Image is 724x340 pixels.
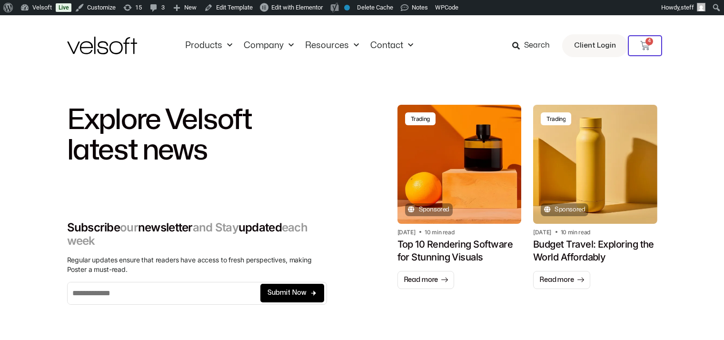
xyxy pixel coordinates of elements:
img: Velsoft Training Materials [67,37,137,54]
h1: Top 10 Rendering Software for Stunning Visuals [397,238,522,264]
h2: Subscribe newsletter updated [67,221,327,248]
span: our [120,220,138,234]
a: ResourcesMenu Toggle [299,40,365,51]
div: Trading [546,115,565,122]
span: Sponsored [552,203,585,216]
a: CompanyMenu Toggle [238,40,299,51]
p: Regular updates ensure that readers have access to fresh perspectives, making Poster a must-read. [67,255,327,274]
a: Live [56,3,71,12]
span: Edit with Elementor [271,4,323,11]
span: Read more [539,275,574,285]
a: Read more [533,271,590,289]
span: 4 [645,38,653,45]
h2: 10 min read [425,229,454,236]
h2: [DATE] [397,229,416,236]
a: Search [512,38,556,54]
span: Sponsored [417,203,449,216]
div: No index [344,5,350,10]
div: Trading [411,115,430,122]
h1: Budget Travel: Exploring the World Affordably [533,238,657,264]
span: Client Login [574,40,616,52]
a: ContactMenu Toggle [365,40,419,51]
h2: 10 min read [561,229,590,236]
h2: Explore Velsoft latest news [67,105,327,166]
span: Read more [404,275,438,285]
a: 4 [628,35,662,56]
h2: [DATE] [533,229,551,236]
span: steff [681,4,694,11]
nav: Menu [179,40,419,51]
span: each week [67,220,308,248]
button: Submit Now [260,284,324,302]
a: ProductsMenu Toggle [179,40,238,51]
a: Read more [397,271,455,289]
a: Client Login [562,34,628,57]
span: Search [524,40,550,52]
span: and Stay [193,220,238,234]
